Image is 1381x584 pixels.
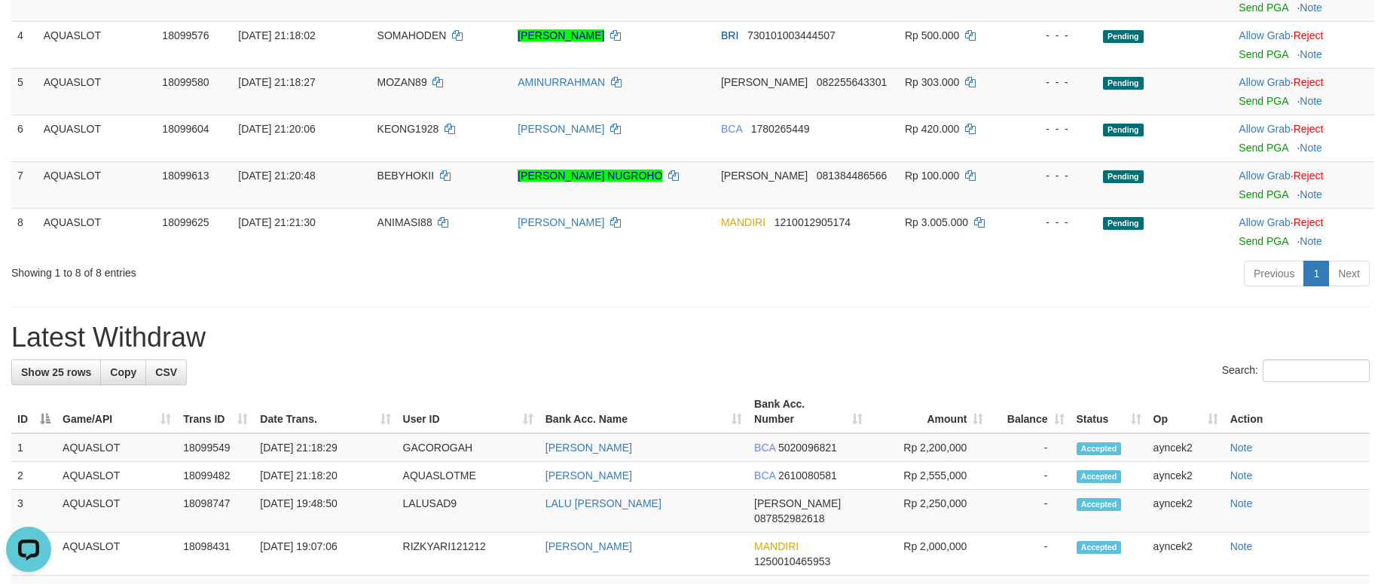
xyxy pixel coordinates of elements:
td: AQUASLOT [38,161,157,208]
span: Copy 1210012905174 to clipboard [775,216,851,228]
a: Note [1300,235,1322,247]
td: Rp 2,000,000 [869,533,989,576]
span: Accepted [1077,442,1122,455]
th: ID: activate to sort column descending [11,390,57,433]
td: · [1233,115,1374,161]
a: 1 [1303,261,1329,286]
a: AMINURRAHMAN [518,76,605,88]
a: [PERSON_NAME] [518,216,604,228]
td: 2 [11,462,57,490]
td: ayncek2 [1147,462,1224,490]
td: 18099549 [177,433,254,462]
span: · [1239,216,1293,228]
td: · [1233,208,1374,255]
a: Reject [1294,123,1324,135]
a: Reject [1294,170,1324,182]
a: Send PGA [1239,235,1288,247]
div: - - - [1023,215,1090,230]
td: · [1233,161,1374,208]
span: BRI [721,29,738,41]
a: [PERSON_NAME] [545,442,632,454]
span: ANIMASI88 [377,216,432,228]
th: Balance: activate to sort column ascending [989,390,1070,433]
span: SOMAHODEN [377,29,447,41]
div: - - - [1023,168,1090,183]
td: - [989,433,1070,462]
td: - [989,462,1070,490]
td: 18098431 [177,533,254,576]
span: Pending [1103,170,1144,183]
span: Copy 2610080581 to clipboard [778,469,837,482]
td: AQUASLOT [38,208,157,255]
a: Send PGA [1239,142,1288,154]
a: Allow Grab [1239,76,1290,88]
span: · [1239,170,1293,182]
span: Accepted [1077,541,1122,554]
a: Send PGA [1239,2,1288,14]
button: Open LiveChat chat widget [6,6,51,51]
th: Date Trans.: activate to sort column ascending [254,390,396,433]
div: - - - [1023,28,1090,43]
a: LALU [PERSON_NAME] [545,497,661,509]
span: 18099613 [162,170,209,182]
a: Allow Grab [1239,216,1290,228]
a: [PERSON_NAME] [518,123,604,135]
td: ayncek2 [1147,433,1224,462]
span: Copy [110,366,136,378]
a: [PERSON_NAME] [545,469,632,482]
span: BCA [721,123,742,135]
span: BEBYHOKII [377,170,434,182]
span: · [1239,76,1293,88]
span: [DATE] 21:21:30 [238,216,315,228]
th: Action [1224,390,1370,433]
span: [PERSON_NAME] [721,76,808,88]
td: LALUSAD9 [397,490,539,533]
td: 5 [11,68,38,115]
a: [PERSON_NAME] [545,540,632,552]
span: Copy 1780265449 to clipboard [751,123,810,135]
a: Next [1328,261,1370,286]
td: [DATE] 19:48:50 [254,490,396,533]
td: 8 [11,208,38,255]
h1: Latest Withdraw [11,323,1370,353]
a: Send PGA [1239,188,1288,200]
span: Pending [1103,124,1144,136]
span: BCA [754,469,775,482]
span: Pending [1103,217,1144,230]
td: 3 [11,490,57,533]
a: [PERSON_NAME] NUGROHO [518,170,662,182]
td: AQUASLOT [57,490,177,533]
a: Reject [1294,29,1324,41]
a: Allow Grab [1239,123,1290,135]
span: MANDIRI [721,216,765,228]
a: Reject [1294,76,1324,88]
span: CSV [155,366,177,378]
a: Copy [100,359,146,385]
span: Rp 100.000 [905,170,959,182]
span: Copy 730101003444507 to clipboard [747,29,836,41]
div: Showing 1 to 8 of 8 entries [11,259,564,280]
td: [DATE] 21:18:20 [254,462,396,490]
a: Note [1300,142,1322,154]
td: Rp 2,555,000 [869,462,989,490]
td: - [989,490,1070,533]
span: MANDIRI [754,540,799,552]
td: · [1233,68,1374,115]
th: Amount: activate to sort column ascending [869,390,989,433]
a: Allow Grab [1239,170,1290,182]
a: [PERSON_NAME] [518,29,604,41]
a: CSV [145,359,187,385]
span: Rp 500.000 [905,29,959,41]
span: 18099604 [162,123,209,135]
span: [DATE] 21:18:02 [238,29,315,41]
a: Note [1300,95,1322,107]
td: AQUASLOTME [397,462,539,490]
a: Note [1230,469,1253,482]
span: · [1239,29,1293,41]
td: RIZKYARI121212 [397,533,539,576]
a: Send PGA [1239,95,1288,107]
span: Accepted [1077,498,1122,511]
a: Allow Grab [1239,29,1290,41]
span: [DATE] 21:20:48 [238,170,315,182]
span: Pending [1103,77,1144,90]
